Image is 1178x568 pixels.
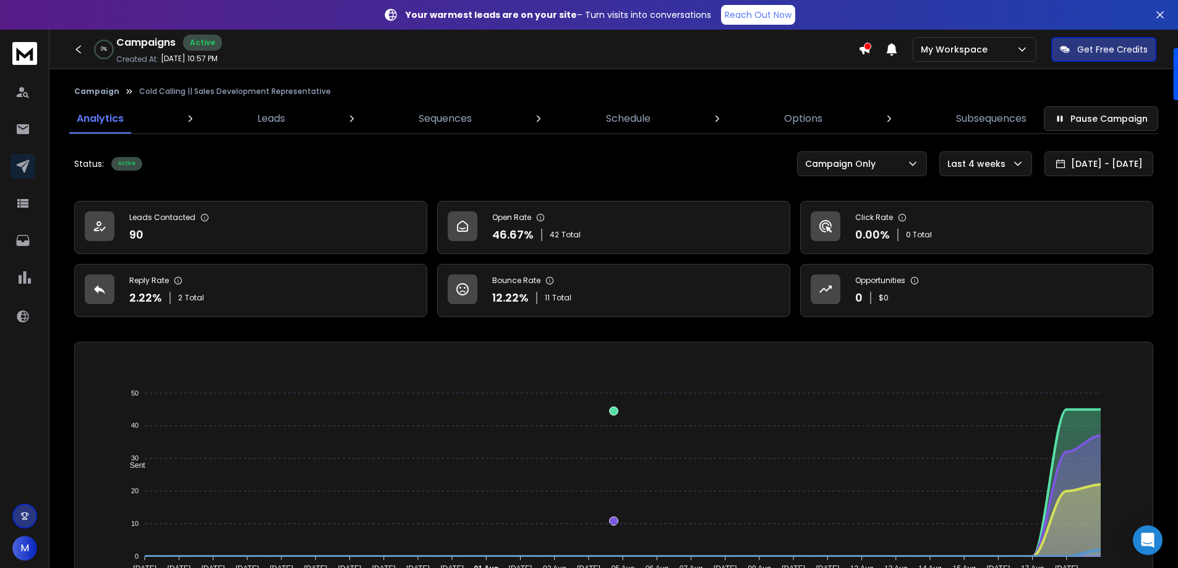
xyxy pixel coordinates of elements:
[131,389,139,397] tspan: 50
[406,9,577,21] strong: Your warmest leads are on your site
[550,230,559,240] span: 42
[1051,37,1156,62] button: Get Free Credits
[725,9,792,21] p: Reach Out Now
[805,158,881,170] p: Campaign Only
[947,158,1010,170] p: Last 4 weeks
[1077,43,1148,56] p: Get Free Credits
[121,461,145,470] span: Sent
[437,201,790,254] a: Open Rate46.67%42Total
[250,104,292,134] a: Leads
[800,201,1153,254] a: Click Rate0.00%0 Total
[552,293,571,303] span: Total
[69,104,131,134] a: Analytics
[101,46,107,53] p: 0 %
[777,104,830,134] a: Options
[561,230,581,240] span: Total
[129,289,162,307] p: 2.22 %
[419,111,472,126] p: Sequences
[129,276,169,286] p: Reply Rate
[131,454,139,462] tspan: 30
[855,276,905,286] p: Opportunities
[257,111,285,126] p: Leads
[411,104,479,134] a: Sequences
[879,293,889,303] p: $ 0
[74,201,427,254] a: Leads Contacted90
[183,35,222,51] div: Active
[855,213,893,223] p: Click Rate
[1044,106,1158,131] button: Pause Campaign
[855,226,890,244] p: 0.00 %
[116,35,176,50] h1: Campaigns
[492,276,540,286] p: Bounce Rate
[131,487,139,494] tspan: 20
[111,157,142,171] div: Active
[74,158,104,170] p: Status:
[599,104,658,134] a: Schedule
[800,264,1153,317] a: Opportunities0$0
[135,553,139,560] tspan: 0
[131,520,139,527] tspan: 10
[437,264,790,317] a: Bounce Rate12.22%11Total
[1133,525,1163,555] div: Open Intercom Messenger
[129,226,143,244] p: 90
[185,293,204,303] span: Total
[139,87,331,96] p: Cold Calling || Sales Development Representative
[129,213,195,223] p: Leads Contacted
[131,422,139,430] tspan: 40
[178,293,182,303] span: 2
[492,289,529,307] p: 12.22 %
[12,536,37,561] button: M
[855,289,863,307] p: 0
[74,87,119,96] button: Campaign
[74,264,427,317] a: Reply Rate2.22%2Total
[545,293,550,303] span: 11
[12,42,37,65] img: logo
[161,54,218,64] p: [DATE] 10:57 PM
[492,213,531,223] p: Open Rate
[116,54,158,64] p: Created At:
[77,111,124,126] p: Analytics
[1044,151,1153,176] button: [DATE] - [DATE]
[606,111,651,126] p: Schedule
[921,43,992,56] p: My Workspace
[949,104,1034,134] a: Subsequences
[492,226,534,244] p: 46.67 %
[406,9,711,21] p: – Turn visits into conversations
[784,111,822,126] p: Options
[721,5,795,25] a: Reach Out Now
[956,111,1026,126] p: Subsequences
[906,230,932,240] p: 0 Total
